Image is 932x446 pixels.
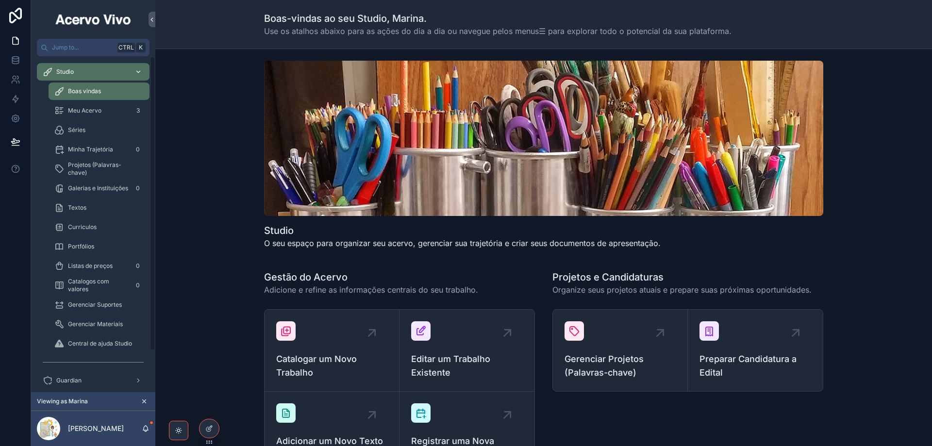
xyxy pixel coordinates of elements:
p: O seu espaço para organizar seu acervo, gerenciar sua trajetória e criar seus documentos de apres... [264,237,661,249]
a: Central de ajuda Studio [49,335,150,352]
span: Séries [68,126,85,134]
a: Guardian [37,372,150,389]
a: Listas de preços0 [49,257,150,275]
span: Preparar Candidatura a Edital [699,352,811,380]
div: 3 [132,105,144,116]
span: Gerenciar Materiais [68,320,123,328]
h1: Studio [264,224,661,237]
a: Textos [49,199,150,216]
div: 0 [132,144,144,155]
span: Guardian [56,377,82,384]
span: Adicione e refine as informações centrais do seu trabalho. [264,284,478,296]
p: [PERSON_NAME] [68,424,124,433]
h1: Boas-vindas ao seu Studio, Marina. [264,12,732,25]
span: Viewing as Marina [37,397,88,405]
span: Ctrl [117,43,135,52]
span: Jump to... [52,44,114,51]
div: 0 [132,280,144,291]
span: Listas de preços [68,262,113,270]
div: 0 [132,182,144,194]
a: Galerias e Instituições0 [49,180,150,197]
a: Séries [49,121,150,139]
span: Organize seus projetos atuais e prepare suas próximas oportunidades. [552,284,812,296]
h1: Gestão do Acervo [264,270,478,284]
span: Studio [56,68,74,76]
span: Gerenciar Projetos (Palavras-chave) [565,352,676,380]
span: Meu Acervo [68,107,101,115]
a: Studio [37,63,150,81]
img: App logo [54,12,133,27]
span: Portfólios [68,243,94,250]
span: Minha Trajetória [68,146,113,153]
a: Preparar Candidatura a Edital [688,310,823,391]
a: Editar um Trabalho Existente [399,310,534,392]
span: Editar um Trabalho Existente [411,352,523,380]
span: Projetos (Palavras-chave) [68,161,140,177]
span: Central de ajuda Studio [68,340,132,347]
a: Gerenciar Materiais [49,315,150,333]
a: Meu Acervo3 [49,102,150,119]
span: Curriculos [68,223,97,231]
div: scrollable content [31,56,155,392]
button: Jump to...CtrlK [37,39,150,56]
a: Boas vindas [49,83,150,100]
span: Gerenciar Suportes [68,301,122,309]
a: Gerenciar Suportes [49,296,150,314]
a: Minha Trajetória0 [49,141,150,158]
h1: Projetos e Candidaturas [552,270,812,284]
span: Catalogos com valores [68,278,128,293]
span: Boas vindas [68,87,101,95]
a: Catalogar um Novo Trabalho [265,310,399,392]
div: 0 [132,260,144,272]
a: Portfólios [49,238,150,255]
span: Galerias e Instituições [68,184,128,192]
span: Textos [68,204,86,212]
a: Projetos (Palavras-chave) [49,160,150,178]
a: Curriculos [49,218,150,236]
a: Catalogos com valores0 [49,277,150,294]
a: Gerenciar Projetos (Palavras-chave) [553,310,688,391]
span: K [137,44,145,51]
span: Use os atalhos abaixo para as ações do dia a dia ou navegue pelos menus☰ para explorar todo o pot... [264,25,732,37]
span: Catalogar um Novo Trabalho [276,352,387,380]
